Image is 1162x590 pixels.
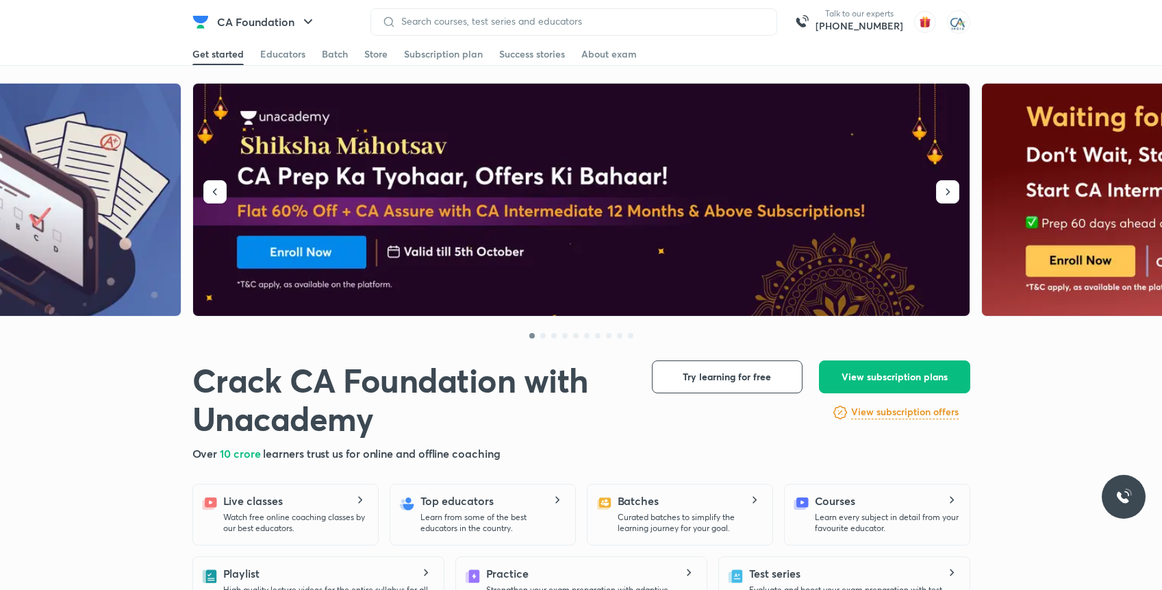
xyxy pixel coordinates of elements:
[220,446,263,460] span: 10 crore
[816,8,903,19] p: Talk to our experts
[1115,489,1132,505] img: ttu
[223,565,260,582] h5: Playlist
[914,11,936,33] img: avatar
[396,16,766,27] input: Search courses, test series and educators
[192,446,220,460] span: Over
[815,512,959,534] p: Learn every subject in detail from your favourite educator.
[420,512,564,534] p: Learn from some of the best educators in the country.
[819,360,970,393] button: View subscription plans
[486,565,529,582] h5: Practice
[364,43,388,65] a: Store
[499,43,565,65] a: Success stories
[618,493,659,509] h5: Batches
[652,360,803,393] button: Try learning for free
[851,405,959,419] h6: View subscription offers
[192,47,244,61] div: Get started
[260,43,305,65] a: Educators
[322,47,348,61] div: Batch
[683,370,771,384] span: Try learning for free
[260,47,305,61] div: Educators
[192,14,209,30] img: Company Logo
[788,8,816,36] img: call-us
[581,43,637,65] a: About exam
[499,47,565,61] div: Success stories
[816,19,903,33] a: [PHONE_NUMBER]
[404,47,483,61] div: Subscription plan
[192,360,630,437] h1: Crack CA Foundation with Unacademy
[223,512,367,534] p: Watch free online coaching classes by our best educators.
[223,493,283,509] h5: Live classes
[842,370,948,384] span: View subscription plans
[263,446,500,460] span: learners trust us for online and offline coaching
[322,43,348,65] a: Batch
[364,47,388,61] div: Store
[192,43,244,65] a: Get started
[420,493,494,509] h5: Top educators
[209,8,325,36] button: CA Foundation
[851,404,959,421] a: View subscription offers
[815,493,855,509] h5: Courses
[618,512,761,534] p: Curated batches to simplify the learning journey for your goal.
[581,47,637,61] div: About exam
[749,565,800,582] h5: Test series
[404,43,483,65] a: Subscription plan
[947,10,970,34] img: Hafiz Md Mustafa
